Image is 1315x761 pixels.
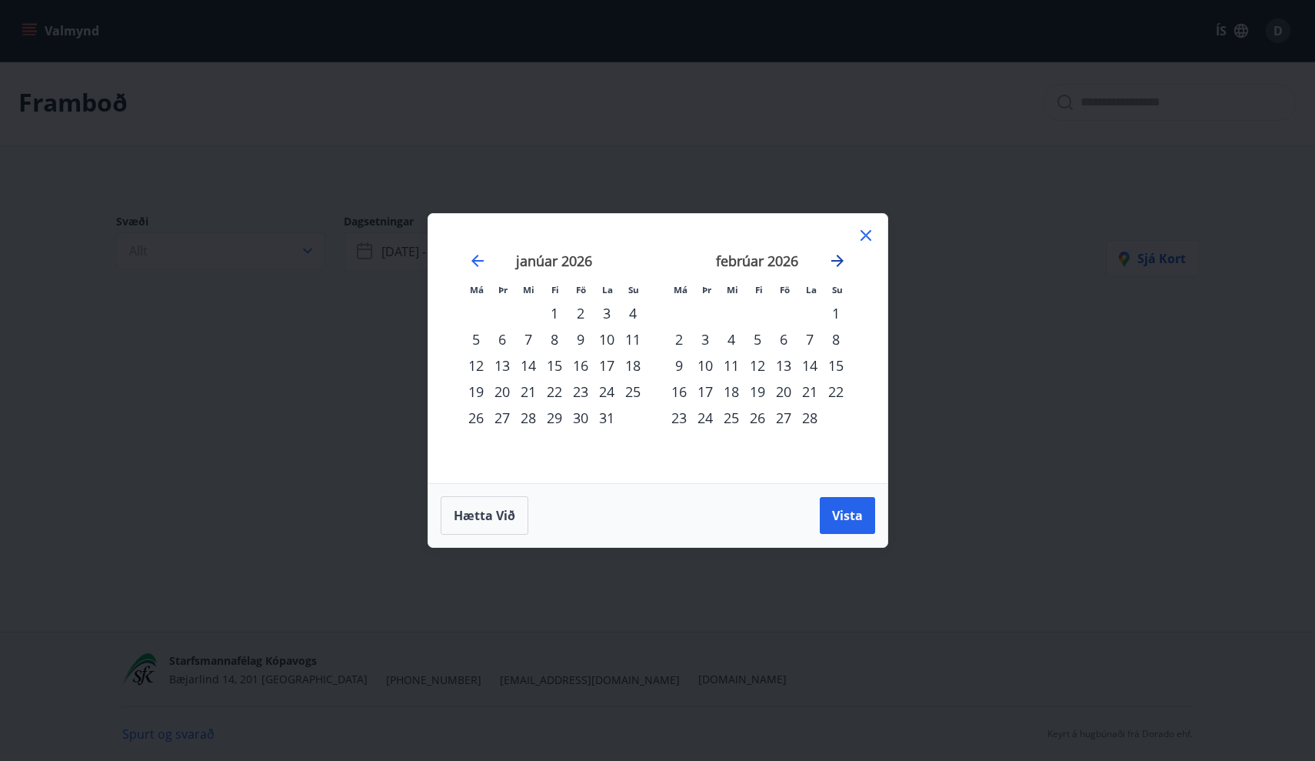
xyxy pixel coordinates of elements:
td: Choose miðvikudagur, 11. febrúar 2026 as your check-in date. It’s available. [718,352,744,379]
small: Þr [498,284,508,295]
div: 3 [594,300,620,326]
td: Choose föstudagur, 16. janúar 2026 as your check-in date. It’s available. [568,352,594,379]
small: Fö [780,284,790,295]
td: Choose miðvikudagur, 7. janúar 2026 as your check-in date. It’s available. [515,326,541,352]
div: 8 [823,326,849,352]
td: Choose mánudagur, 5. janúar 2026 as your check-in date. It’s available. [463,326,489,352]
td: Choose laugardagur, 21. febrúar 2026 as your check-in date. It’s available. [797,379,823,405]
div: 1 [541,300,568,326]
div: 26 [744,405,771,431]
div: 14 [797,352,823,379]
td: Choose miðvikudagur, 18. febrúar 2026 as your check-in date. It’s available. [718,379,744,405]
small: Su [832,284,843,295]
td: Choose föstudagur, 9. janúar 2026 as your check-in date. It’s available. [568,326,594,352]
div: 21 [515,379,541,405]
td: Choose föstudagur, 23. janúar 2026 as your check-in date. It’s available. [568,379,594,405]
td: Choose þriðjudagur, 3. febrúar 2026 as your check-in date. It’s available. [692,326,718,352]
div: 21 [797,379,823,405]
td: Choose sunnudagur, 11. janúar 2026 as your check-in date. It’s available. [620,326,646,352]
div: 7 [515,326,541,352]
div: 24 [692,405,718,431]
div: 10 [692,352,718,379]
div: 18 [620,352,646,379]
small: Fi [755,284,763,295]
div: 29 [541,405,568,431]
small: Mi [727,284,738,295]
div: 31 [594,405,620,431]
small: Fi [551,284,559,295]
td: Choose fimmtudagur, 26. febrúar 2026 as your check-in date. It’s available. [744,405,771,431]
div: 8 [541,326,568,352]
td: Choose miðvikudagur, 21. janúar 2026 as your check-in date. It’s available. [515,379,541,405]
td: Choose miðvikudagur, 25. febrúar 2026 as your check-in date. It’s available. [718,405,744,431]
td: Choose laugardagur, 31. janúar 2026 as your check-in date. It’s available. [594,405,620,431]
td: Choose fimmtudagur, 15. janúar 2026 as your check-in date. It’s available. [541,352,568,379]
div: 17 [692,379,718,405]
small: Þr [702,284,711,295]
td: Choose miðvikudagur, 28. janúar 2026 as your check-in date. It’s available. [515,405,541,431]
div: 9 [568,326,594,352]
div: 9 [666,352,692,379]
td: Choose laugardagur, 7. febrúar 2026 as your check-in date. It’s available. [797,326,823,352]
td: Choose fimmtudagur, 1. janúar 2026 as your check-in date. It’s available. [541,300,568,326]
small: La [602,284,613,295]
td: Choose þriðjudagur, 20. janúar 2026 as your check-in date. It’s available. [489,379,515,405]
td: Choose fimmtudagur, 19. febrúar 2026 as your check-in date. It’s available. [744,379,771,405]
td: Choose þriðjudagur, 17. febrúar 2026 as your check-in date. It’s available. [692,379,718,405]
div: 2 [666,326,692,352]
button: Hætta við [441,496,528,535]
td: Choose laugardagur, 17. janúar 2026 as your check-in date. It’s available. [594,352,620,379]
div: 12 [463,352,489,379]
td: Choose sunnudagur, 18. janúar 2026 as your check-in date. It’s available. [620,352,646,379]
div: 5 [463,326,489,352]
div: Calendar [447,232,869,465]
div: 28 [515,405,541,431]
td: Choose sunnudagur, 4. janúar 2026 as your check-in date. It’s available. [620,300,646,326]
div: 23 [568,379,594,405]
div: 6 [489,326,515,352]
td: Choose föstudagur, 20. febrúar 2026 as your check-in date. It’s available. [771,379,797,405]
button: Vista [820,497,875,534]
div: 30 [568,405,594,431]
div: 20 [771,379,797,405]
div: 2 [568,300,594,326]
div: 25 [620,379,646,405]
div: 13 [489,352,515,379]
div: 25 [718,405,744,431]
td: Choose fimmtudagur, 22. janúar 2026 as your check-in date. It’s available. [541,379,568,405]
td: Choose fimmtudagur, 8. janúar 2026 as your check-in date. It’s available. [541,326,568,352]
td: Choose laugardagur, 14. febrúar 2026 as your check-in date. It’s available. [797,352,823,379]
td: Choose þriðjudagur, 13. janúar 2026 as your check-in date. It’s available. [489,352,515,379]
div: 5 [744,326,771,352]
div: 26 [463,405,489,431]
span: Hætta við [454,507,515,524]
div: 22 [541,379,568,405]
td: Choose sunnudagur, 1. febrúar 2026 as your check-in date. It’s available. [823,300,849,326]
td: Choose mánudagur, 19. janúar 2026 as your check-in date. It’s available. [463,379,489,405]
td: Choose þriðjudagur, 24. febrúar 2026 as your check-in date. It’s available. [692,405,718,431]
small: La [806,284,817,295]
td: Choose sunnudagur, 8. febrúar 2026 as your check-in date. It’s available. [823,326,849,352]
td: Choose miðvikudagur, 4. febrúar 2026 as your check-in date. It’s available. [718,326,744,352]
small: Má [674,284,687,295]
div: 27 [489,405,515,431]
div: 16 [568,352,594,379]
td: Choose föstudagur, 6. febrúar 2026 as your check-in date. It’s available. [771,326,797,352]
div: 4 [718,326,744,352]
div: 23 [666,405,692,431]
div: 3 [692,326,718,352]
div: Move forward to switch to the next month. [828,252,847,270]
td: Choose föstudagur, 2. janúar 2026 as your check-in date. It’s available. [568,300,594,326]
td: Choose mánudagur, 16. febrúar 2026 as your check-in date. It’s available. [666,379,692,405]
td: Choose laugardagur, 28. febrúar 2026 as your check-in date. It’s available. [797,405,823,431]
strong: janúar 2026 [516,252,592,270]
div: 12 [744,352,771,379]
div: 7 [797,326,823,352]
td: Choose föstudagur, 13. febrúar 2026 as your check-in date. It’s available. [771,352,797,379]
td: Choose mánudagur, 23. febrúar 2026 as your check-in date. It’s available. [666,405,692,431]
td: Choose þriðjudagur, 27. janúar 2026 as your check-in date. It’s available. [489,405,515,431]
div: 27 [771,405,797,431]
td: Choose þriðjudagur, 10. febrúar 2026 as your check-in date. It’s available. [692,352,718,379]
td: Choose sunnudagur, 25. janúar 2026 as your check-in date. It’s available. [620,379,646,405]
div: 14 [515,352,541,379]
